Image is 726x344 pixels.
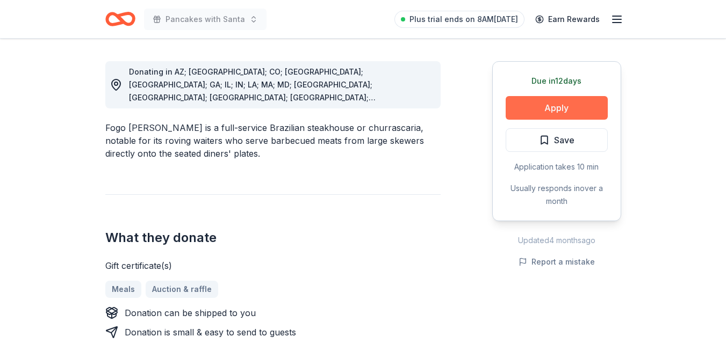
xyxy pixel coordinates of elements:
[105,281,141,298] a: Meals
[125,306,256,319] div: Donation can be shipped to you
[409,13,518,26] span: Plus trial ends on 8AM[DATE]
[166,13,245,26] span: Pancakes with Santa
[394,11,524,28] a: Plus trial ends on 8AM[DATE]
[506,128,608,152] button: Save
[144,9,267,30] button: Pancakes with Santa
[105,6,135,32] a: Home
[105,259,441,272] div: Gift certificate(s)
[125,326,296,339] div: Donation is small & easy to send to guests
[105,121,441,160] div: Fogo [PERSON_NAME] is a full-service Brazilian steakhouse or churrascaria, notable for its roving...
[492,234,621,247] div: Updated 4 months ago
[506,182,608,208] div: Usually responds in over a month
[129,67,384,141] span: Donating in AZ; [GEOGRAPHIC_DATA]; CO; [GEOGRAPHIC_DATA]; [GEOGRAPHIC_DATA]; GA; IL; IN; LA; MA; ...
[506,160,608,173] div: Application takes 10 min
[519,255,595,268] button: Report a mistake
[506,75,608,87] div: Due in 12 days
[146,281,218,298] a: Auction & raffle
[554,133,574,147] span: Save
[506,96,608,120] button: Apply
[529,10,606,29] a: Earn Rewards
[105,229,441,246] h2: What they donate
